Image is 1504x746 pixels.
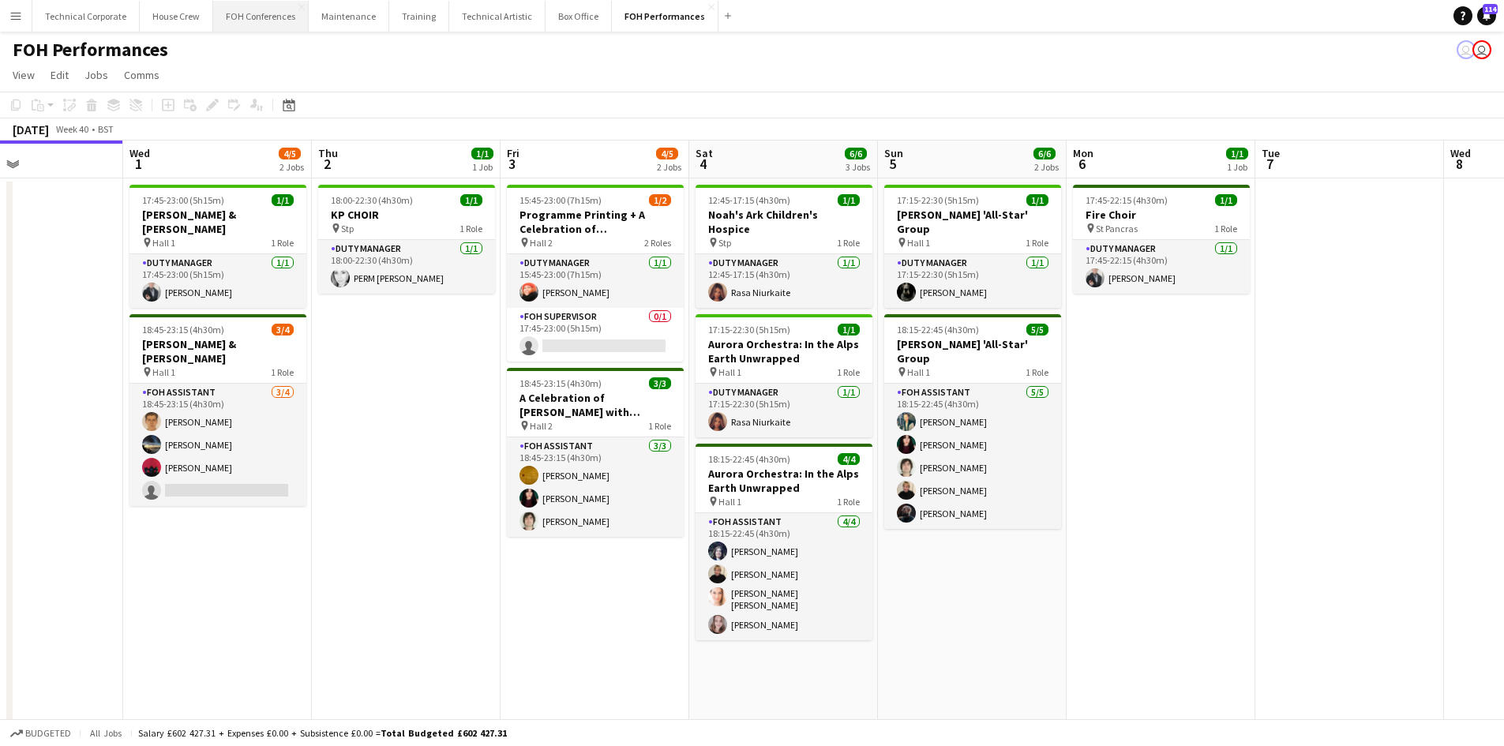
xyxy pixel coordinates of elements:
[318,208,495,222] h3: KP CHOIR
[1071,155,1093,173] span: 6
[118,65,166,85] a: Comms
[331,194,413,206] span: 18:00-22:30 (4h30m)
[381,727,507,739] span: Total Budgeted £602 427.31
[507,368,684,537] app-job-card: 18:45-23:15 (4h30m)3/3A Celebration of [PERSON_NAME] with [PERSON_NAME] and [PERSON_NAME] Hall 21...
[612,1,718,32] button: FOH Performances
[1073,146,1093,160] span: Mon
[656,148,678,159] span: 4/5
[140,1,213,32] button: House Crew
[644,237,671,249] span: 2 Roles
[1448,155,1471,173] span: 8
[271,366,294,378] span: 1 Role
[507,391,684,419] h3: A Celebration of [PERSON_NAME] with [PERSON_NAME] and [PERSON_NAME]
[129,146,150,160] span: Wed
[1026,324,1048,336] span: 5/5
[279,148,301,159] span: 4/5
[129,208,306,236] h3: [PERSON_NAME] & [PERSON_NAME]
[884,254,1061,308] app-card-role: Duty Manager1/117:15-22:30 (5h15m)[PERSON_NAME]
[98,123,114,135] div: BST
[1026,366,1048,378] span: 1 Role
[1457,40,1476,59] app-user-avatar: Visitor Services
[272,324,294,336] span: 3/4
[316,155,338,173] span: 2
[44,65,75,85] a: Edit
[13,68,35,82] span: View
[1073,208,1250,222] h3: Fire Choir
[142,324,224,336] span: 18:45-23:15 (4h30m)
[696,513,872,640] app-card-role: FOH Assistant4/418:15-22:45 (4h30m)[PERSON_NAME][PERSON_NAME][PERSON_NAME] [PERSON_NAME][PERSON_N...
[696,337,872,366] h3: Aurora Orchestra: In the Alps Earth Unwrapped
[696,467,872,495] h3: Aurora Orchestra: In the Alps Earth Unwrapped
[32,1,140,32] button: Technical Corporate
[649,377,671,389] span: 3/3
[129,314,306,506] app-job-card: 18:45-23:15 (4h30m)3/4[PERSON_NAME] & [PERSON_NAME] Hall 11 RoleFOH Assistant3/418:45-23:15 (4h30...
[129,337,306,366] h3: [PERSON_NAME] & [PERSON_NAME]
[884,185,1061,308] app-job-card: 17:15-22:30 (5h15m)1/1[PERSON_NAME] 'All-Star' Group Hall 11 RoleDuty Manager1/117:15-22:30 (5h15...
[1215,194,1237,206] span: 1/1
[8,725,73,742] button: Budgeted
[708,194,790,206] span: 12:45-17:15 (4h30m)
[708,324,790,336] span: 17:15-22:30 (5h15m)
[272,194,294,206] span: 1/1
[471,148,493,159] span: 1/1
[507,208,684,236] h3: Programme Printing + A Celebration of [PERSON_NAME] with [PERSON_NAME] and [PERSON_NAME]
[309,1,389,32] button: Maintenance
[838,194,860,206] span: 1/1
[657,161,681,173] div: 2 Jobs
[389,1,449,32] button: Training
[124,68,159,82] span: Comms
[1483,4,1498,14] span: 114
[696,314,872,437] div: 17:15-22:30 (5h15m)1/1Aurora Orchestra: In the Alps Earth Unwrapped Hall 11 RoleDuty Manager1/117...
[1214,223,1237,234] span: 1 Role
[507,437,684,537] app-card-role: FOH Assistant3/318:45-23:15 (4h30m)[PERSON_NAME][PERSON_NAME][PERSON_NAME]
[838,324,860,336] span: 1/1
[696,208,872,236] h3: Noah's Ark Children's Hospice
[472,161,493,173] div: 1 Job
[696,444,872,640] app-job-card: 18:15-22:45 (4h30m)4/4Aurora Orchestra: In the Alps Earth Unwrapped Hall 11 RoleFOH Assistant4/41...
[507,308,684,362] app-card-role: FOH Supervisor0/117:45-23:00 (5h15m)
[507,185,684,362] app-job-card: 15:45-23:00 (7h15m)1/2Programme Printing + A Celebration of [PERSON_NAME] with [PERSON_NAME] and ...
[6,65,41,85] a: View
[837,496,860,508] span: 1 Role
[1026,237,1048,249] span: 1 Role
[1262,146,1280,160] span: Tue
[78,65,114,85] a: Jobs
[649,194,671,206] span: 1/2
[696,384,872,437] app-card-role: Duty Manager1/117:15-22:30 (5h15m)Rasa Niurkaite
[718,496,741,508] span: Hall 1
[884,337,1061,366] h3: [PERSON_NAME] 'All-Star' Group
[907,366,930,378] span: Hall 1
[52,123,92,135] span: Week 40
[13,122,49,137] div: [DATE]
[25,728,71,739] span: Budgeted
[142,194,224,206] span: 17:45-23:00 (5h15m)
[718,237,731,249] span: Stp
[459,223,482,234] span: 1 Role
[648,420,671,432] span: 1 Role
[1259,155,1280,173] span: 7
[1073,185,1250,294] app-job-card: 17:45-22:15 (4h30m)1/1Fire Choir St Pancras1 RoleDuty Manager1/117:45-22:15 (4h30m)[PERSON_NAME]
[1034,161,1059,173] div: 2 Jobs
[51,68,69,82] span: Edit
[1226,148,1248,159] span: 1/1
[530,420,553,432] span: Hall 2
[846,161,870,173] div: 3 Jobs
[152,237,175,249] span: Hall 1
[129,254,306,308] app-card-role: Duty Manager1/117:45-23:00 (5h15m)[PERSON_NAME]
[884,384,1061,529] app-card-role: FOH Assistant5/518:15-22:45 (4h30m)[PERSON_NAME][PERSON_NAME][PERSON_NAME][PERSON_NAME][PERSON_NAME]
[152,366,175,378] span: Hall 1
[907,237,930,249] span: Hall 1
[1227,161,1247,173] div: 1 Job
[1086,194,1168,206] span: 17:45-22:15 (4h30m)
[837,237,860,249] span: 1 Role
[507,254,684,308] app-card-role: Duty Manager1/115:45-23:00 (7h15m)[PERSON_NAME]
[693,155,713,173] span: 4
[449,1,546,32] button: Technical Artistic
[519,377,602,389] span: 18:45-23:15 (4h30m)
[519,194,602,206] span: 15:45-23:00 (7h15m)
[897,324,979,336] span: 18:15-22:45 (4h30m)
[1477,6,1496,25] a: 114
